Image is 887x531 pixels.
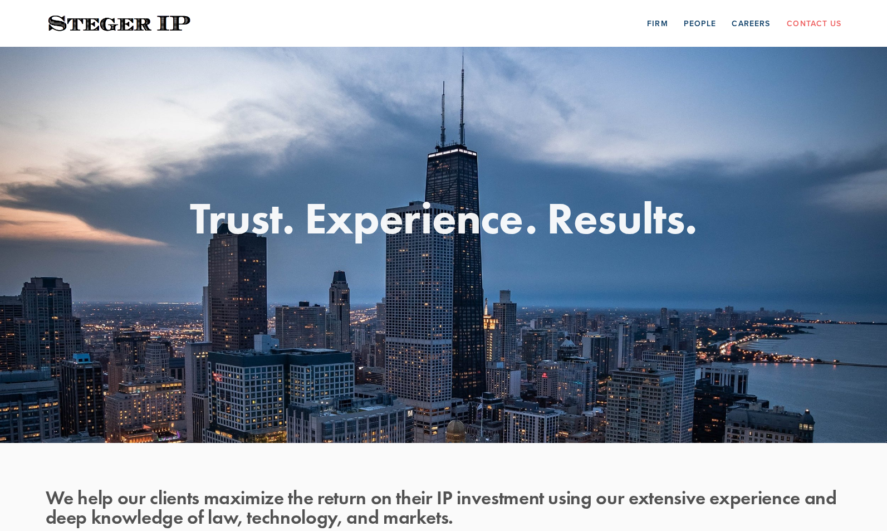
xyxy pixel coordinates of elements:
a: Firm [647,14,668,32]
a: People [684,14,717,32]
h2: We help our clients maximize the return on their IP investment using our extensive experience and... [46,488,842,527]
img: Steger IP | Trust. Experience. Results. [46,13,193,35]
a: Contact Us [787,14,841,32]
a: Careers [732,14,770,32]
h1: Trust. Experience. Results. [46,196,842,240]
